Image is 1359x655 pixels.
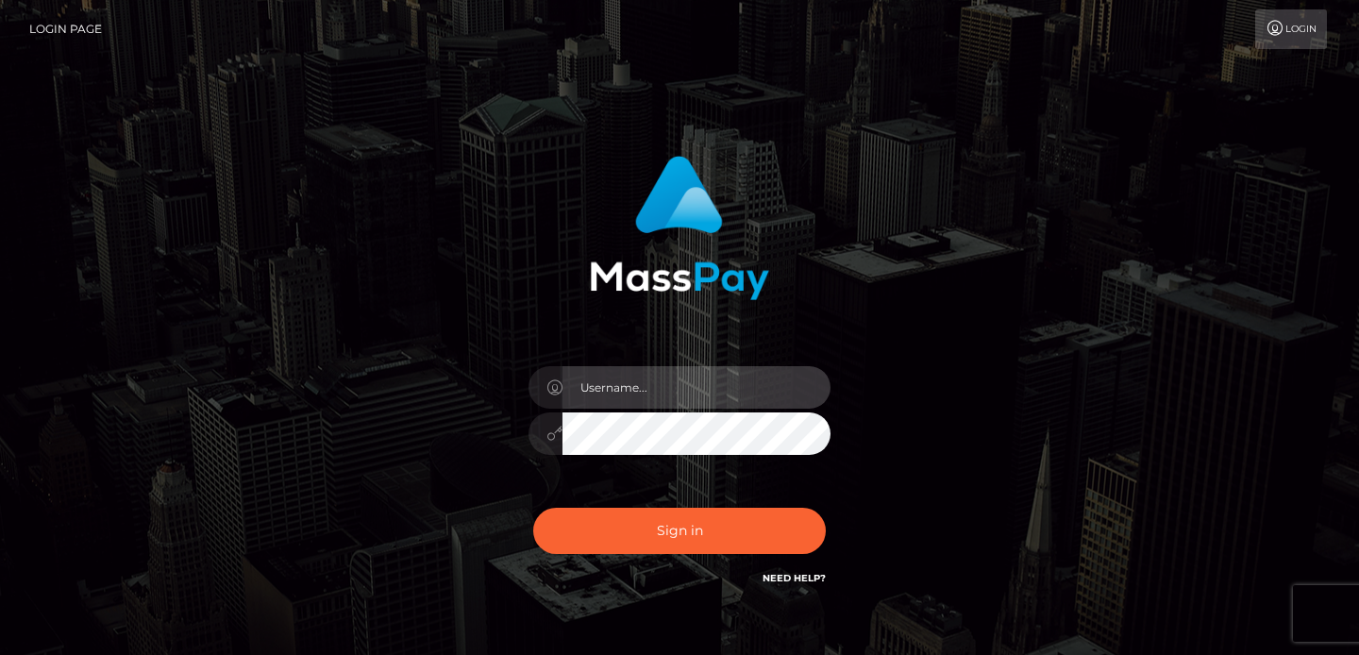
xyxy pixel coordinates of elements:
[533,508,826,554] button: Sign in
[29,9,102,49] a: Login Page
[590,156,769,300] img: MassPay Login
[1255,9,1327,49] a: Login
[763,572,826,584] a: Need Help?
[562,366,830,409] input: Username...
